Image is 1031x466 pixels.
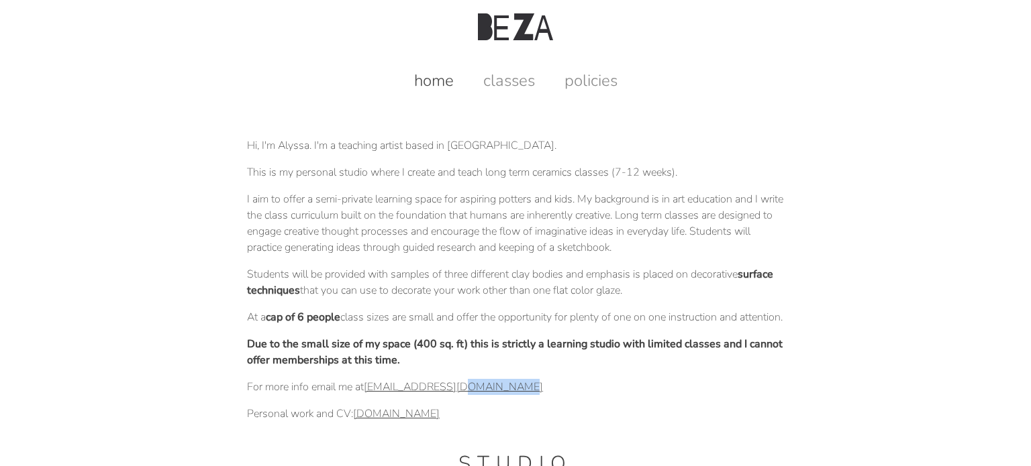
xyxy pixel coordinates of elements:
[247,267,773,298] strong: surface techniques
[353,406,440,421] a: [DOMAIN_NAME]
[247,191,784,255] p: I aim to offer a semi-private learning space for aspiring potters and kids. My background is in a...
[247,379,784,395] p: For more info email me at
[247,137,784,154] p: Hi, I'm Alyssa. I'm a teaching artist based in [GEOGRAPHIC_DATA].
[551,70,631,91] a: policies
[401,70,467,91] a: home
[247,337,783,367] strong: Due to the small size of my space (400 sq. ft) this is strictly a learning studio with limited cl...
[247,406,784,422] p: Personal work and CV:
[266,310,340,325] strong: cap of 6 people
[247,164,784,180] p: This is my personal studio where I create and teach long term ceramics classes (7-12 weeks).
[478,13,553,40] img: Beza Studio Logo
[364,380,543,394] a: [EMAIL_ADDRESS][DOMAIN_NAME]
[470,70,548,91] a: classes
[247,266,784,298] p: Students will be provided with samples of three different clay bodies and emphasis is placed on d...
[247,309,784,325] p: At a class sizes are small and offer the opportunity for plenty of one on one instruction and att...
